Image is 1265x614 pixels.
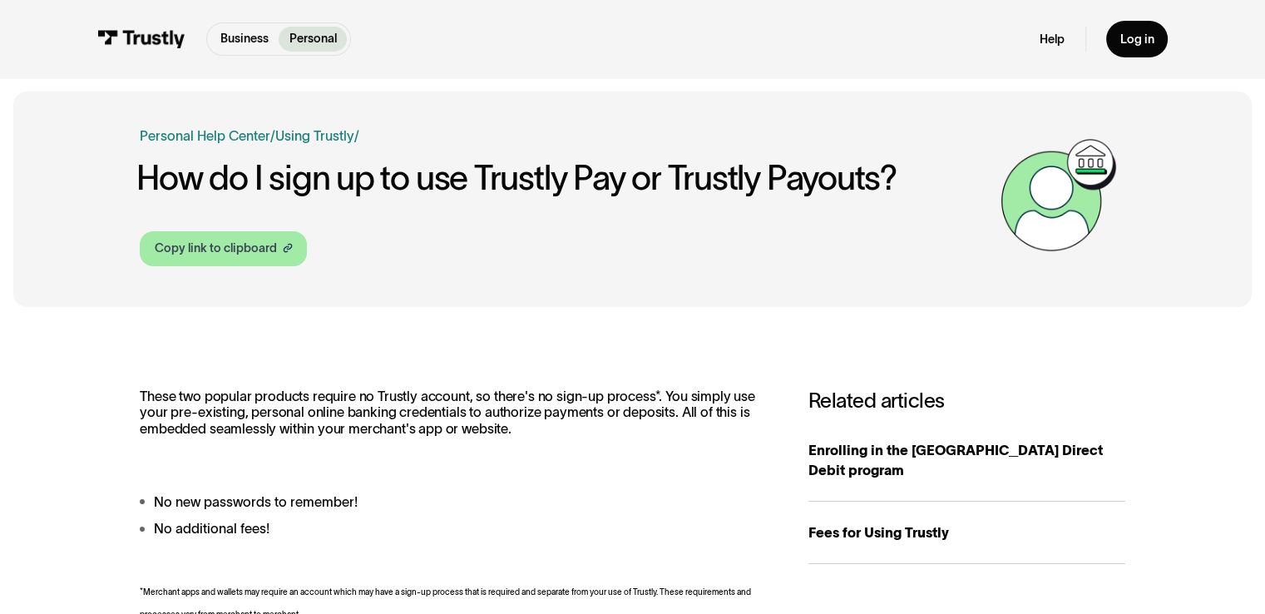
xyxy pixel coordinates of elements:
[289,30,337,47] p: Personal
[808,419,1125,502] a: Enrolling in the [GEOGRAPHIC_DATA] Direct Debit program
[270,126,275,146] div: /
[155,240,277,257] div: Copy link to clipboard
[220,30,269,47] p: Business
[808,502,1125,564] a: Fees for Using Trustly
[140,492,773,512] li: No new passwords to remember!
[97,30,185,48] img: Trustly Logo
[808,389,1125,413] h3: Related articles
[140,126,270,146] a: Personal Help Center
[354,126,359,146] div: /
[808,440,1125,481] div: Enrolling in the [GEOGRAPHIC_DATA] Direct Debit program
[136,160,991,197] h1: How do I sign up to use Trustly Pay or Trustly Payouts?
[1106,21,1168,57] a: Log in
[275,128,354,143] a: Using Trustly
[1119,32,1154,47] div: Log in
[279,27,347,52] a: Personal
[210,27,279,52] a: Business
[808,522,1125,543] div: Fees for Using Trustly
[1040,32,1065,47] a: Help
[140,518,773,539] li: No additional fees!
[140,389,773,438] p: These two popular products require no Trustly account, so there's no sign-up process*. You simply...
[140,231,307,266] a: Copy link to clipboard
